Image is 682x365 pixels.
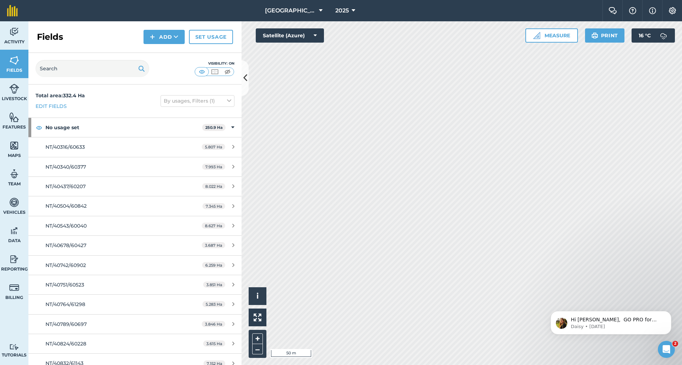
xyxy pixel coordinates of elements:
a: NT/40742/609026.259 Ha [28,256,242,275]
span: NT/40504/60842 [45,203,87,209]
span: NT/40742/60902 [45,262,86,268]
img: svg+xml;base64,PHN2ZyB4bWxucz0iaHR0cDovL3d3dy53My5vcmcvMjAwMC9zdmciIHdpZHRoPSI1NiIgaGVpZ2h0PSI2MC... [9,140,19,151]
span: 8.627 Ha [202,223,225,229]
button: By usages, Filters (1) [161,95,234,107]
img: svg+xml;base64,PD94bWwgdmVyc2lvbj0iMS4wIiBlbmNvZGluZz0idXRmLTgiPz4KPCEtLSBHZW5lcmF0b3I6IEFkb2JlIE... [656,28,671,43]
span: 7.993 Ha [202,164,225,170]
span: 2 [672,341,678,347]
span: NT/40764/61298 [45,301,85,307]
a: NT/40751/605233.851 Ha [28,275,242,294]
span: i [256,292,259,300]
span: 5.807 Ha [202,144,225,150]
img: svg+xml;base64,PHN2ZyB4bWxucz0iaHR0cDovL3d3dy53My5vcmcvMjAwMC9zdmciIHdpZHRoPSI1MCIgaGVpZ2h0PSI0MC... [223,68,232,75]
img: svg+xml;base64,PHN2ZyB4bWxucz0iaHR0cDovL3d3dy53My5vcmcvMjAwMC9zdmciIHdpZHRoPSIxNCIgaGVpZ2h0PSIyNC... [150,33,155,41]
span: NT/40789/60697 [45,321,87,327]
img: svg+xml;base64,PD94bWwgdmVyc2lvbj0iMS4wIiBlbmNvZGluZz0idXRmLTgiPz4KPCEtLSBHZW5lcmF0b3I6IEFkb2JlIE... [9,344,19,350]
span: 3.687 Ha [202,242,225,248]
img: fieldmargin Logo [7,5,18,16]
span: NT/40678/60427 [45,242,86,249]
button: i [249,287,266,305]
span: 3.851 Ha [203,282,225,288]
a: NT/40764/612985.283 Ha [28,295,242,314]
img: svg+xml;base64,PD94bWwgdmVyc2lvbj0iMS4wIiBlbmNvZGluZz0idXRmLTgiPz4KPCEtLSBHZW5lcmF0b3I6IEFkb2JlIE... [9,27,19,37]
button: + [252,333,263,344]
a: Set usage [189,30,233,44]
span: 6.259 Ha [202,262,225,268]
div: Visibility: On [195,61,234,66]
span: NT/40316/60633 [45,144,85,150]
img: svg+xml;base64,PHN2ZyB4bWxucz0iaHR0cDovL3d3dy53My5vcmcvMjAwMC9zdmciIHdpZHRoPSI1MCIgaGVpZ2h0PSI0MC... [197,68,206,75]
span: NT/40340/60377 [45,164,86,170]
img: Two speech bubbles overlapping with the left bubble in the forefront [608,7,617,14]
img: svg+xml;base64,PHN2ZyB4bWxucz0iaHR0cDovL3d3dy53My5vcmcvMjAwMC9zdmciIHdpZHRoPSIxOCIgaGVpZ2h0PSIyNC... [36,123,42,132]
span: 16 ° C [639,28,651,43]
span: NT/40824/60228 [45,341,86,347]
button: 16 °C [632,28,675,43]
input: Search [36,60,149,77]
img: svg+xml;base64,PHN2ZyB4bWxucz0iaHR0cDovL3d3dy53My5vcmcvMjAwMC9zdmciIHdpZHRoPSI1NiIgaGVpZ2h0PSI2MC... [9,55,19,66]
img: Ruler icon [533,32,540,39]
a: NT/40789/606973.846 Ha [28,315,242,334]
span: [GEOGRAPHIC_DATA] [265,6,316,15]
img: svg+xml;base64,PHN2ZyB4bWxucz0iaHR0cDovL3d3dy53My5vcmcvMjAwMC9zdmciIHdpZHRoPSI1MCIgaGVpZ2h0PSI0MC... [210,68,219,75]
strong: 250.9 Ha [205,125,223,130]
a: NT/40340/603777.993 Ha [28,157,242,176]
a: NT/40824/602283.615 Ha [28,334,242,353]
img: Four arrows, one pointing top left, one top right, one bottom right and the last bottom left [254,314,261,321]
img: svg+xml;base64,PHN2ZyB4bWxucz0iaHR0cDovL3d3dy53My5vcmcvMjAwMC9zdmciIHdpZHRoPSIxNyIgaGVpZ2h0PSIxNy... [649,6,656,15]
span: NT/40543/60040 [45,223,87,229]
img: svg+xml;base64,PD94bWwgdmVyc2lvbj0iMS4wIiBlbmNvZGluZz0idXRmLTgiPz4KPCEtLSBHZW5lcmF0b3I6IEFkb2JlIE... [9,225,19,236]
button: – [252,344,263,354]
img: svg+xml;base64,PD94bWwgdmVyc2lvbj0iMS4wIiBlbmNvZGluZz0idXRmLTgiPz4KPCEtLSBHZW5lcmF0b3I6IEFkb2JlIE... [9,254,19,265]
img: A question mark icon [628,7,637,14]
img: svg+xml;base64,PD94bWwgdmVyc2lvbj0iMS4wIiBlbmNvZGluZz0idXRmLTgiPz4KPCEtLSBHZW5lcmF0b3I6IEFkb2JlIE... [9,197,19,208]
a: NT/40543/600408.627 Ha [28,216,242,235]
a: NT/40316/606335.807 Ha [28,137,242,157]
span: 5.283 Ha [202,301,225,307]
img: svg+xml;base64,PHN2ZyB4bWxucz0iaHR0cDovL3d3dy53My5vcmcvMjAwMC9zdmciIHdpZHRoPSIxOSIgaGVpZ2h0PSIyNC... [138,64,145,73]
span: 7.345 Ha [202,203,225,209]
img: svg+xml;base64,PD94bWwgdmVyc2lvbj0iMS4wIiBlbmNvZGluZz0idXRmLTgiPz4KPCEtLSBHZW5lcmF0b3I6IEFkb2JlIE... [9,83,19,94]
iframe: Intercom live chat [658,341,675,358]
img: A cog icon [668,7,677,14]
span: 8.022 Ha [202,183,225,189]
span: 3.846 Ha [202,321,225,327]
img: svg+xml;base64,PHN2ZyB4bWxucz0iaHR0cDovL3d3dy53My5vcmcvMjAwMC9zdmciIHdpZHRoPSI1NiIgaGVpZ2h0PSI2MC... [9,112,19,122]
a: Edit fields [36,102,67,110]
span: 3.615 Ha [203,341,225,347]
h2: Fields [37,31,63,43]
img: svg+xml;base64,PD94bWwgdmVyc2lvbj0iMS4wIiBlbmNvZGluZz0idXRmLTgiPz4KPCEtLSBHZW5lcmF0b3I6IEFkb2JlIE... [9,169,19,179]
div: No usage set250.9 Ha [28,118,242,137]
button: Add [144,30,185,44]
iframe: Intercom notifications message [540,296,682,346]
img: svg+xml;base64,PD94bWwgdmVyc2lvbj0iMS4wIiBlbmNvZGluZz0idXRmLTgiPz4KPCEtLSBHZW5lcmF0b3I6IEFkb2JlIE... [9,282,19,293]
span: NT/40751/60523 [45,282,84,288]
span: NT/40437/60207 [45,183,86,190]
button: Measure [525,28,578,43]
strong: No usage set [45,118,202,137]
a: NT/40437/602078.022 Ha [28,177,242,196]
a: NT/40678/604273.687 Ha [28,236,242,255]
img: svg+xml;base64,PHN2ZyB4bWxucz0iaHR0cDovL3d3dy53My5vcmcvMjAwMC9zdmciIHdpZHRoPSIxOSIgaGVpZ2h0PSIyNC... [591,31,598,40]
button: Satellite (Azure) [256,28,324,43]
span: 2025 [335,6,349,15]
button: Print [585,28,625,43]
a: NT/40504/608427.345 Ha [28,196,242,216]
strong: Total area : 332.4 Ha [36,92,85,99]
